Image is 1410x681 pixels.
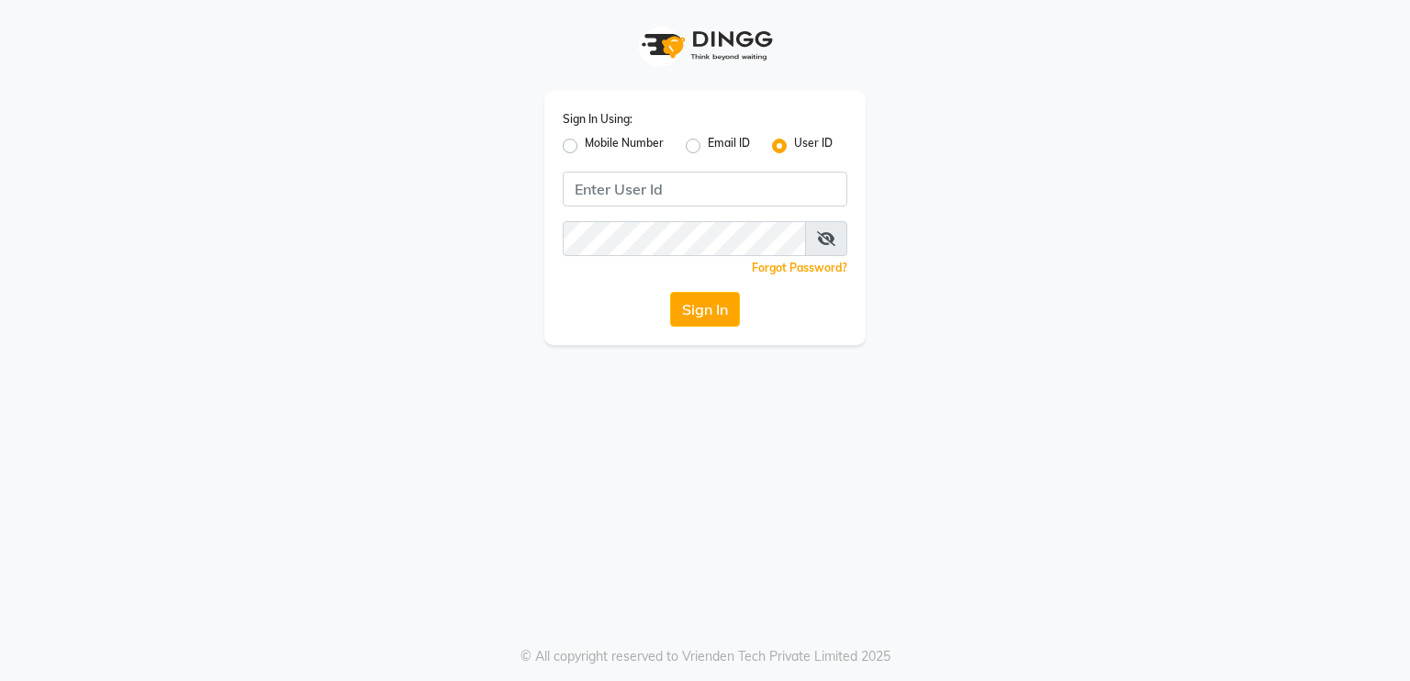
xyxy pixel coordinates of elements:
[563,221,806,256] input: Username
[708,135,750,157] label: Email ID
[794,135,833,157] label: User ID
[563,172,847,207] input: Username
[585,135,664,157] label: Mobile Number
[670,292,740,327] button: Sign In
[563,111,632,128] label: Sign In Using:
[632,18,778,73] img: logo1.svg
[752,261,847,274] a: Forgot Password?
